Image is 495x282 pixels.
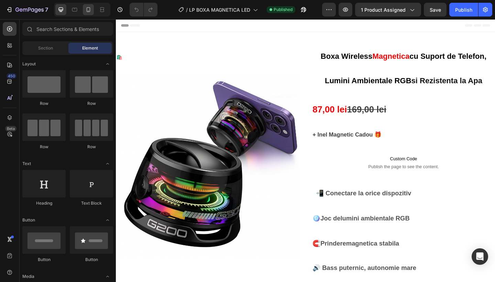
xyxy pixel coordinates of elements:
div: 450 [7,73,16,79]
button: Save [424,3,447,17]
div: Heading [22,200,66,206]
button: 1 product assigned [355,3,421,17]
span: 📲 Conectare la orice dispozitiv [218,186,321,193]
div: Button [22,257,66,263]
strong: si Rezistenta la Apa [321,62,399,72]
strong: 🔊 Bass puternic, autonomie mare [214,267,327,274]
div: Undo/Redo [130,3,157,17]
div: Row [70,100,113,107]
button: Publish [449,3,478,17]
span: Toggle open [102,271,113,282]
strong: Magnetica [279,36,319,45]
strong: cu Suport de Telefon, Lumini Ambientale RGB [227,36,403,72]
p: 7 [45,6,48,14]
span: Save [430,7,441,13]
span: Section [38,45,53,51]
span: Toggle open [102,215,113,226]
div: Publish [455,6,472,13]
iframe: Design area [116,19,495,282]
div: Row [22,100,66,107]
span: 1 product assigned [361,6,406,13]
span: Prindere [214,240,308,248]
div: Row [70,144,113,150]
span: Text [22,161,31,167]
div: Text Block [70,200,113,206]
strong: 169,00 lei [251,93,294,104]
button: 7 [3,3,51,17]
span: / [186,6,188,13]
span: Publish the page to see the content. [213,157,412,164]
span: Joc de [214,213,319,220]
strong: 🪩 [214,213,222,220]
div: Row [22,144,66,150]
strong: magnetica stabila [250,240,308,248]
span: Toggle open [102,158,113,169]
span: Toggle open [102,58,113,69]
div: Beta [5,126,16,131]
span: Element [82,45,98,51]
strong: + Inel Magnetic Cadou 🎁 [214,122,289,129]
span: Published [274,7,293,13]
strong: 87,00 lei [214,93,251,104]
div: Button [70,257,113,263]
strong: Boxa Wireless [223,36,279,45]
span: Media [22,273,34,280]
strong: lumini ambientale RGB [244,213,319,220]
span: Custom Code [213,148,412,156]
div: Open Intercom Messenger [472,248,488,265]
span: Layout [22,61,36,67]
strong: 🧲 [214,240,222,248]
span: Button [22,217,35,223]
span: LP BOXA MAGNETICA LED [189,6,250,13]
input: Search Sections & Elements [22,22,113,36]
